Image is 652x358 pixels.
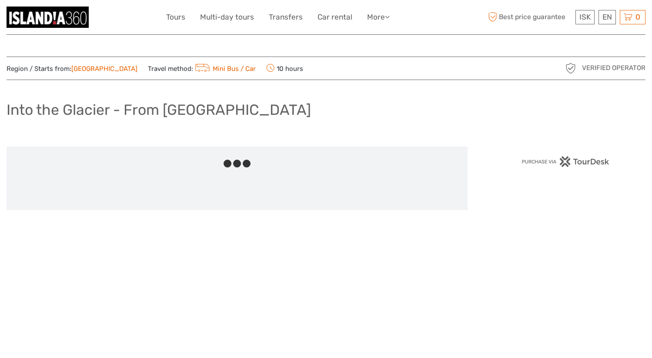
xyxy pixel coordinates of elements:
[166,11,185,23] a: Tours
[564,61,578,75] img: verified_operator_grey_128.png
[148,62,256,74] span: Travel method:
[7,101,311,119] h1: Into the Glacier - From [GEOGRAPHIC_DATA]
[634,13,642,21] span: 0
[266,62,303,74] span: 10 hours
[7,64,137,74] span: Region / Starts from:
[7,7,89,28] img: 359-8a86c472-227a-44f5-9a1a-607d161e92e3_logo_small.jpg
[269,11,303,23] a: Transfers
[599,10,616,24] div: EN
[367,11,390,23] a: More
[582,64,645,73] span: Verified Operator
[522,156,610,167] img: PurchaseViaTourDesk.png
[193,65,256,73] a: Mini Bus / Car
[200,11,254,23] a: Multi-day tours
[579,13,591,21] span: ISK
[71,65,137,73] a: [GEOGRAPHIC_DATA]
[318,11,352,23] a: Car rental
[486,10,573,24] span: Best price guarantee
